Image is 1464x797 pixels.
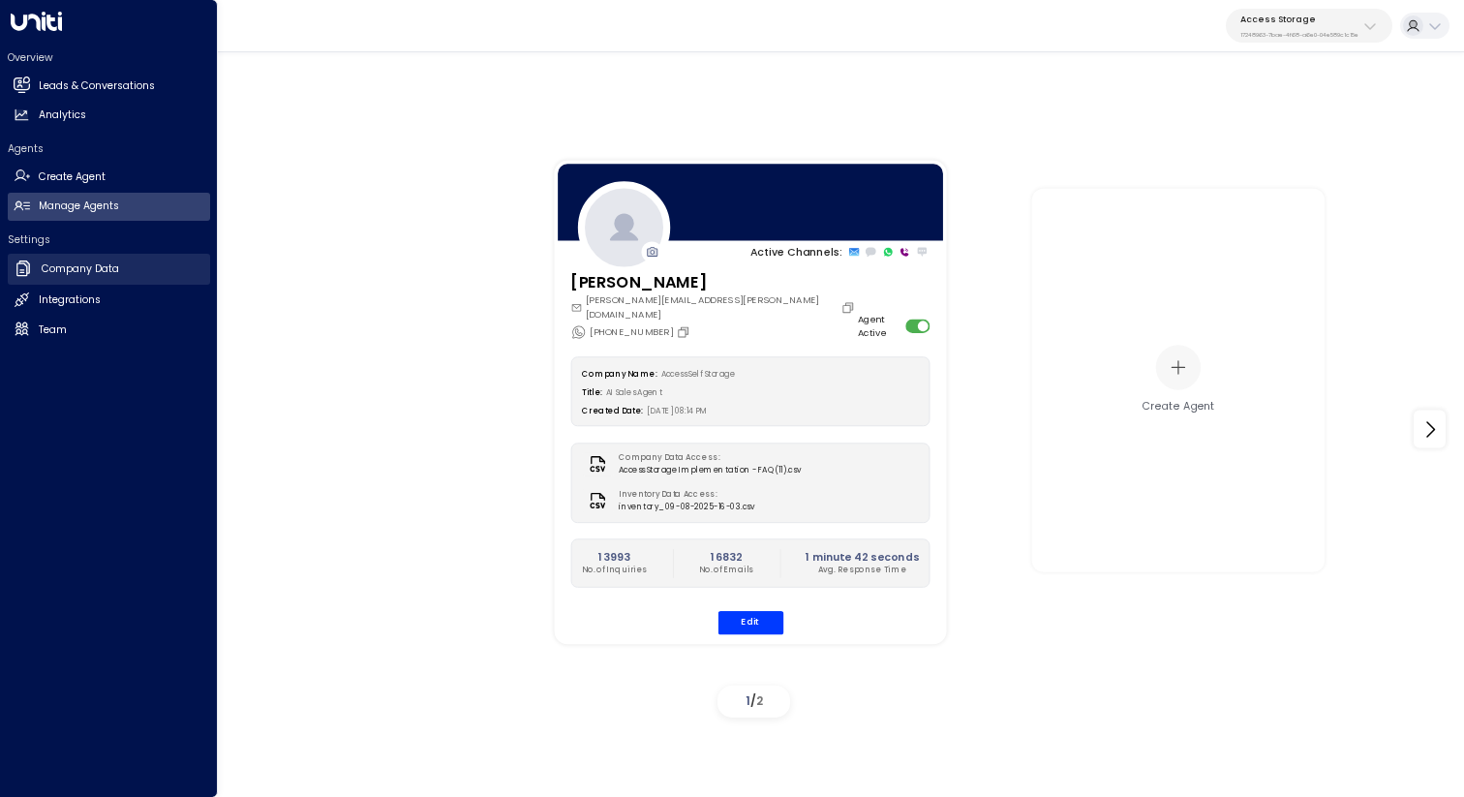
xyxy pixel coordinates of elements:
[1143,399,1215,414] div: Create Agent
[660,369,735,380] span: Access Self Storage
[618,452,793,464] label: Company Data Access:
[858,313,900,340] label: Agent Active
[1240,31,1358,39] p: 17248963-7bae-4f68-a6e0-04e589c1c15e
[805,565,918,576] p: Avg. Response Time
[756,692,763,709] span: 2
[39,78,155,94] h2: Leads & Conversations
[8,72,210,100] a: Leads & Conversations
[8,287,210,315] a: Integrations
[582,369,656,380] label: Company Name:
[8,316,210,344] a: Team
[570,293,858,321] div: [PERSON_NAME][EMAIL_ADDRESS][PERSON_NAME][DOMAIN_NAME]
[618,501,753,512] span: inventory_09-08-2025-16-03.csv
[1226,9,1392,43] button: Access Storage17248963-7bae-4f68-a6e0-04e589c1c15e
[39,322,67,338] h2: Team
[746,692,750,709] span: 1
[8,163,210,191] a: Create Agent
[39,199,119,214] h2: Manage Agents
[42,261,119,277] h2: Company Data
[582,549,648,565] h2: 13993
[840,300,858,314] button: Copy
[618,489,747,501] label: Inventory Data Access:
[698,549,753,565] h2: 16832
[717,686,790,718] div: /
[582,565,648,576] p: No. of Inquiries
[717,611,783,635] button: Edit
[8,50,210,65] h2: Overview
[8,193,210,221] a: Manage Agents
[805,549,918,565] h2: 1 minute 42 seconds
[676,325,693,339] button: Copy
[8,232,210,247] h2: Settings
[618,465,800,476] span: Access Storage Implementation - FAQ (11).csv
[570,324,693,340] div: [PHONE_NUMBER]
[39,169,106,185] h2: Create Agent
[750,244,842,260] p: Active Channels:
[8,102,210,130] a: Analytics
[39,107,86,123] h2: Analytics
[605,387,662,398] span: AI Sales Agent
[582,387,602,398] label: Title:
[647,406,708,416] span: [DATE] 08:14 PM
[582,406,643,416] label: Created Date:
[8,141,210,156] h2: Agents
[8,254,210,285] a: Company Data
[39,292,101,308] h2: Integrations
[698,565,753,576] p: No. of Emails
[570,270,858,293] h3: [PERSON_NAME]
[1240,14,1358,25] p: Access Storage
